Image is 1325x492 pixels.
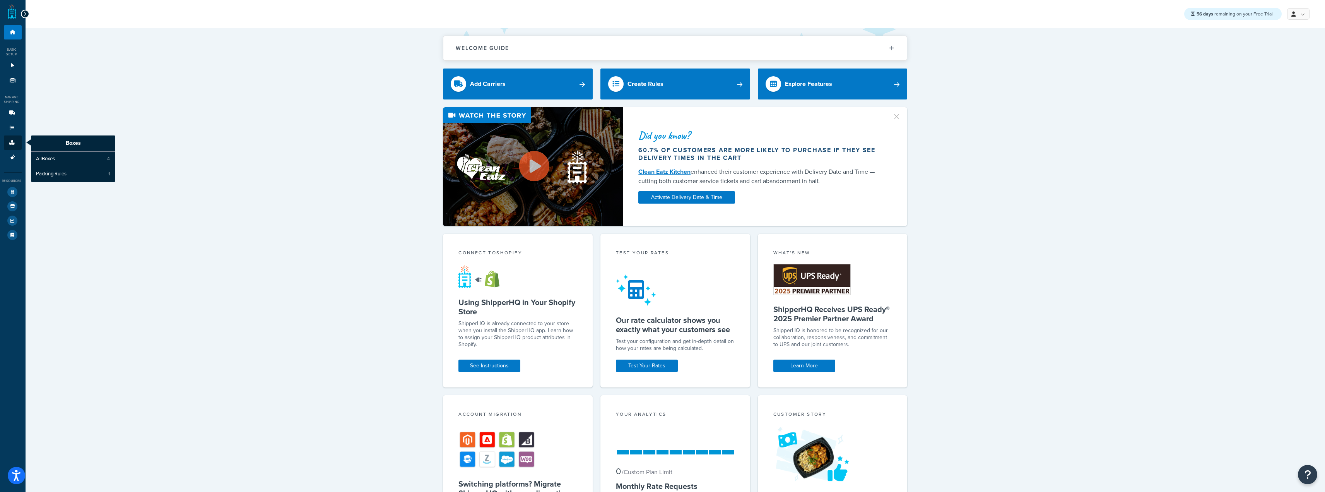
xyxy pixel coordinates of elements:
[470,79,506,89] div: Add Carriers
[616,482,735,491] h5: Monthly Rate Requests
[4,121,22,135] li: Shipping Rules
[785,79,832,89] div: Explore Features
[638,130,883,141] div: Did you know?
[458,298,577,316] h5: Using ShipperHQ in Your Shopify Store
[4,73,22,87] li: Origins
[773,360,835,372] a: Learn More
[627,79,663,89] div: Create Rules
[443,36,907,60] button: Welcome Guide
[458,320,577,348] p: ShipperHQ is already connected to your store when you install the ShipperHQ app. Learn how to ass...
[758,69,908,99] a: Explore Features
[443,69,593,99] a: Add Carriers
[773,249,892,258] div: What's New
[616,338,735,352] div: Test your configuration and get in-depth detail on how your rates are being calculated.
[4,228,22,242] li: Help Docs
[1197,10,1213,17] strong: 56 days
[773,411,892,420] div: Customer Story
[4,135,22,150] li: Boxes
[36,156,55,163] span: All Boxes
[458,360,520,372] a: See Instructions
[773,327,892,348] p: ShipperHQ is honored to be recognized for our collaboration, responsiveness, and commitment to UP...
[31,135,115,152] p: Boxes
[443,107,623,226] img: Video thumbnail
[638,167,883,186] div: enhanced their customer experience with Delivery Date and Time — cutting both customer service ti...
[616,360,678,372] a: Test Your Rates
[456,45,509,51] h2: Welcome Guide
[4,185,22,199] li: Test Your Rates
[4,214,22,228] li: Analytics
[108,171,110,177] span: 1
[638,167,691,176] a: Clean Eatz Kitchen
[616,465,621,478] span: 0
[616,411,735,420] div: Your Analytics
[458,249,577,258] div: Connect to Shopify
[638,146,883,162] div: 60.7% of customers are more likely to purchase if they see delivery times in the cart
[600,69,750,99] a: Create Rules
[1298,465,1317,484] button: Open Resource Center
[638,191,735,204] a: Activate Delivery Date & Time
[458,265,507,288] img: connect-shq-shopify-9b9a8c5a.svg
[616,315,735,334] h5: Our rate calculator shows you exactly what your customers see
[107,156,110,162] span: 4
[458,411,577,420] div: Account Migration
[4,150,22,165] li: Advanced Features
[36,171,67,178] span: Packing Rules
[773,305,892,323] h5: ShipperHQ Receives UPS Ready® 2025 Premier Partner Award
[31,152,115,166] a: AllBoxes4
[4,58,22,73] li: Websites
[4,199,22,213] li: Marketplace
[1197,10,1273,17] span: remaining on your Free Trial
[4,25,22,39] li: Dashboard
[31,167,115,182] li: Packing Rules
[4,106,22,120] li: Carriers
[622,468,672,477] small: / Custom Plan Limit
[616,249,735,258] div: Test your rates
[31,167,115,182] a: Packing Rules1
